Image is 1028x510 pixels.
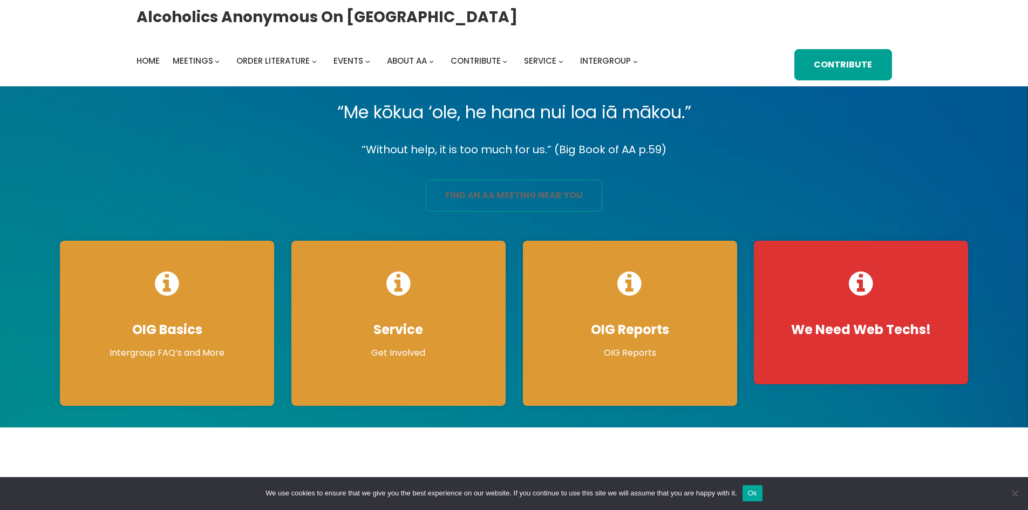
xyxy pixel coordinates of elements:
p: “Me kōkua ‘ole, he hana nui loa iā mākou.” [51,97,977,127]
a: Contribute [451,53,501,69]
a: Events [333,53,363,69]
p: Get Involved [302,346,495,359]
button: Service submenu [559,58,563,63]
span: About AA [387,55,427,66]
span: Intergroup [580,55,631,66]
span: Events [333,55,363,66]
a: Home [137,53,160,69]
h4: We Need Web Techs! [765,322,957,338]
p: Intergroup FAQ’s and More [71,346,263,359]
button: Meetings submenu [215,58,220,63]
span: Service [524,55,556,66]
button: Intergroup submenu [633,58,638,63]
h4: Service [302,322,495,338]
span: Order Literature [236,55,310,66]
a: Service [524,53,556,69]
span: Contribute [451,55,501,66]
button: About AA submenu [429,58,434,63]
a: Alcoholics Anonymous on [GEOGRAPHIC_DATA] [137,4,518,30]
nav: Intergroup [137,53,642,69]
span: No [1009,488,1020,499]
a: find an aa meeting near you [426,180,602,212]
span: Home [137,55,160,66]
p: OIG Reports [534,346,726,359]
h4: OIG Reports [534,322,726,338]
span: We use cookies to ensure that we give you the best experience on our website. If you continue to ... [265,488,737,499]
button: Events submenu [365,58,370,63]
a: Intergroup [580,53,631,69]
span: Meetings [173,55,213,66]
button: Ok [743,485,763,501]
button: Contribute submenu [502,58,507,63]
button: Order Literature submenu [312,58,317,63]
a: About AA [387,53,427,69]
h4: OIG Basics [71,322,263,338]
a: Meetings [173,53,213,69]
p: “Without help, it is too much for us.” (Big Book of AA p.59) [51,140,977,159]
a: Contribute [794,49,891,81]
